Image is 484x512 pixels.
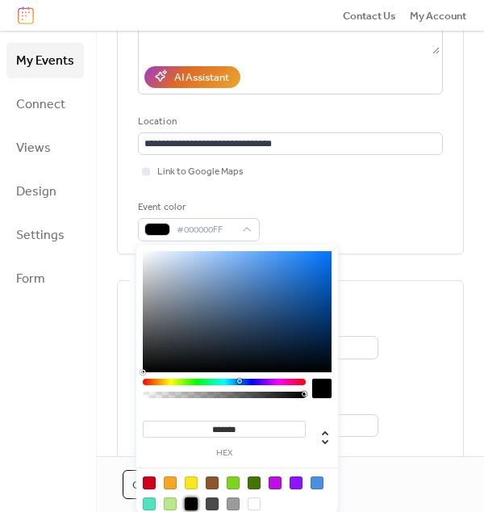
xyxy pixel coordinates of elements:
span: Connect [16,92,65,118]
button: AI Assistant [144,66,240,87]
span: Link to Google Maps [157,164,244,180]
div: Location [138,114,440,130]
a: Form [6,261,84,296]
span: My Events [16,48,74,74]
div: #4A90E2 [311,476,323,489]
span: Form [16,266,45,292]
div: #9013FE [290,476,302,489]
div: #F8E71C [185,476,198,489]
span: #000000FF [177,222,234,238]
div: #7ED321 [227,476,240,489]
div: #50E3C2 [143,497,156,510]
div: #9B9B9B [227,497,240,510]
div: #BD10E0 [269,476,282,489]
span: Cancel [132,477,174,493]
a: Settings [6,217,84,253]
div: #D0021B [143,476,156,489]
div: #417505 [248,476,261,489]
div: AI Assistant [174,69,229,86]
button: Cancel [123,470,184,499]
label: hex [143,449,306,458]
div: #B8E986 [164,497,177,510]
div: #F5A623 [164,476,177,489]
a: My Account [410,7,466,23]
div: #FFFFFF [248,497,261,510]
div: #8B572A [206,476,219,489]
a: My Events [6,43,84,78]
span: Design [16,179,56,205]
span: My Account [410,8,466,24]
span: Views [16,136,51,162]
a: Design [6,174,84,209]
span: Settings [16,223,65,249]
div: #000000 [185,497,198,510]
div: #4A4A4A [206,497,219,510]
span: Contact Us [343,8,396,24]
div: Event color [138,199,257,216]
img: logo [18,6,34,24]
a: Connect [6,86,84,122]
a: Contact Us [343,7,396,23]
a: Views [6,130,84,166]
